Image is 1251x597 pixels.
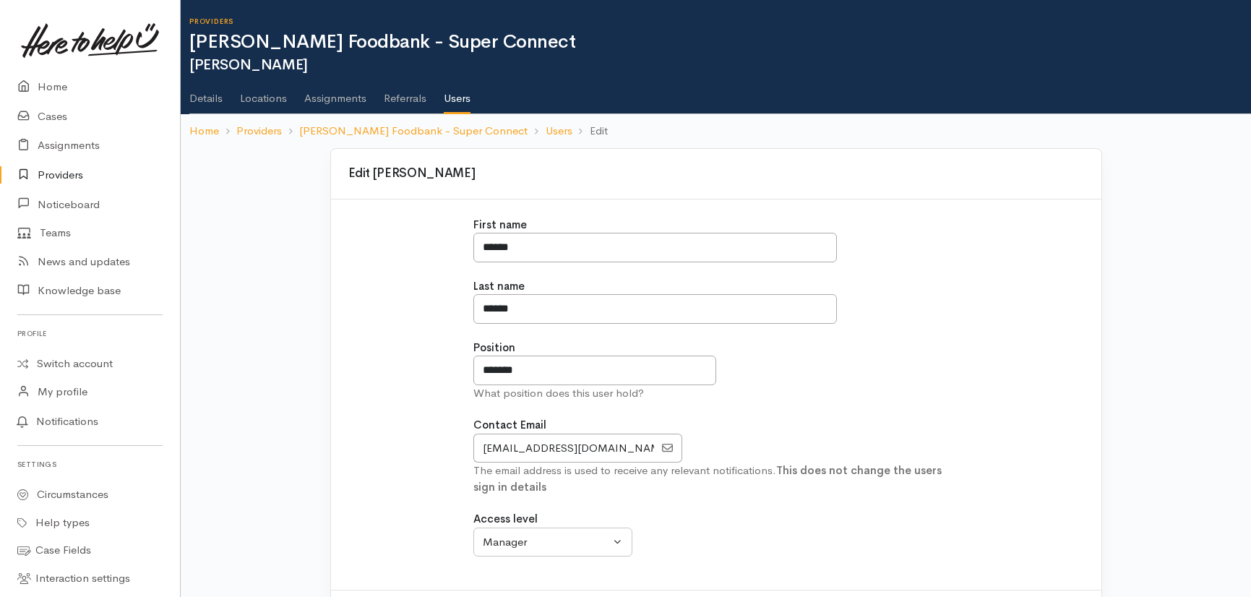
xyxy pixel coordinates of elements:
[572,123,608,139] li: Edit
[473,528,632,557] button: Manager
[473,511,538,528] label: Access level
[304,73,366,113] a: Assignments
[473,278,525,295] label: Last name
[181,114,1251,148] nav: breadcrumb
[473,217,527,233] label: First name
[17,455,163,474] h6: Settings
[473,385,958,402] div: What position does this user hold?
[236,123,282,139] a: Providers
[473,417,546,434] label: Contact Email
[473,463,942,494] b: This does not change the users sign in details
[189,57,1251,73] h2: [PERSON_NAME]
[189,17,1251,25] h6: Providers
[189,73,223,113] a: Details
[189,123,219,139] a: Home
[299,123,528,139] a: [PERSON_NAME] Foodbank - Super Connect
[473,463,958,495] div: The email address is used to receive any relevant notifications.
[189,32,1251,53] h1: [PERSON_NAME] Foodbank - Super Connect
[240,73,287,113] a: Locations
[17,324,163,343] h6: Profile
[348,167,1084,181] h3: Edit [PERSON_NAME]
[483,534,610,551] div: Manager
[473,340,515,356] label: Position
[384,73,426,113] a: Referrals
[546,123,572,139] a: Users
[444,73,470,115] a: Users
